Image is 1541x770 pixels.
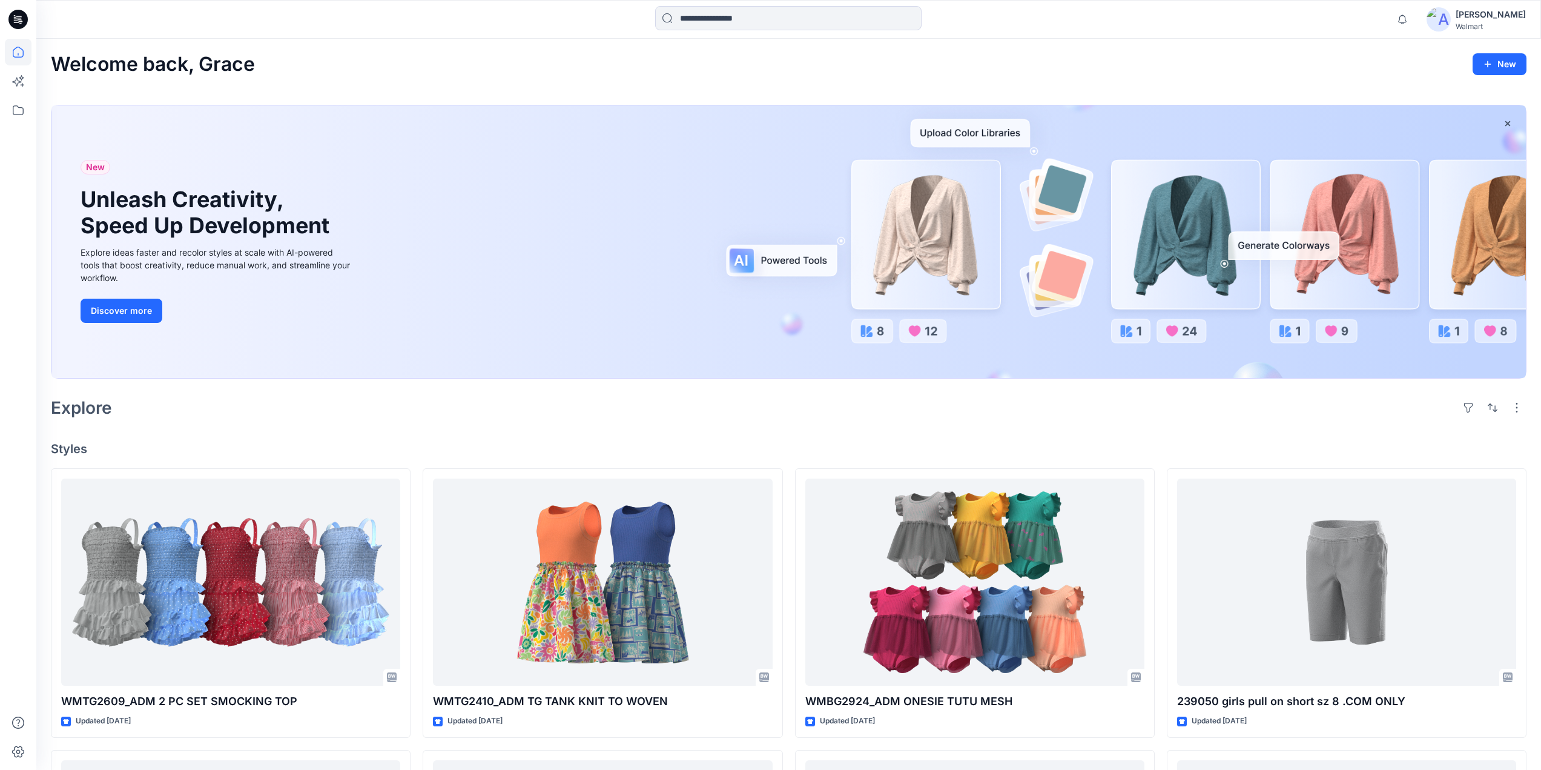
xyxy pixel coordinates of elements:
[51,442,1526,456] h4: Styles
[1177,693,1516,710] p: 239050 girls pull on short sz 8 .COM ONLY
[51,398,112,417] h2: Explore
[61,693,400,710] p: WMTG2609_ADM 2 PC SET SMOCKING TOP
[81,187,335,239] h1: Unleash Creativity, Speed Up Development
[76,715,131,728] p: Updated [DATE]
[1456,22,1526,31] div: Walmart
[1473,53,1526,75] button: New
[805,479,1144,686] a: WMBG2924_ADM ONESIE TUTU MESH
[61,479,400,686] a: WMTG2609_ADM 2 PC SET SMOCKING TOP
[433,693,772,710] p: WMTG2410_ADM TG TANK KNIT TO WOVEN
[86,160,105,174] span: New
[81,246,353,284] div: Explore ideas faster and recolor styles at scale with AI-powered tools that boost creativity, red...
[51,53,255,76] h2: Welcome back, Grace
[805,693,1144,710] p: WMBG2924_ADM ONESIE TUTU MESH
[1192,715,1247,728] p: Updated [DATE]
[1456,7,1526,22] div: [PERSON_NAME]
[81,299,353,323] a: Discover more
[81,299,162,323] button: Discover more
[1427,7,1451,32] img: avatar
[447,715,503,728] p: Updated [DATE]
[433,479,772,686] a: WMTG2410_ADM TG TANK KNIT TO WOVEN
[820,715,875,728] p: Updated [DATE]
[1177,479,1516,686] a: 239050 girls pull on short sz 8 .COM ONLY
